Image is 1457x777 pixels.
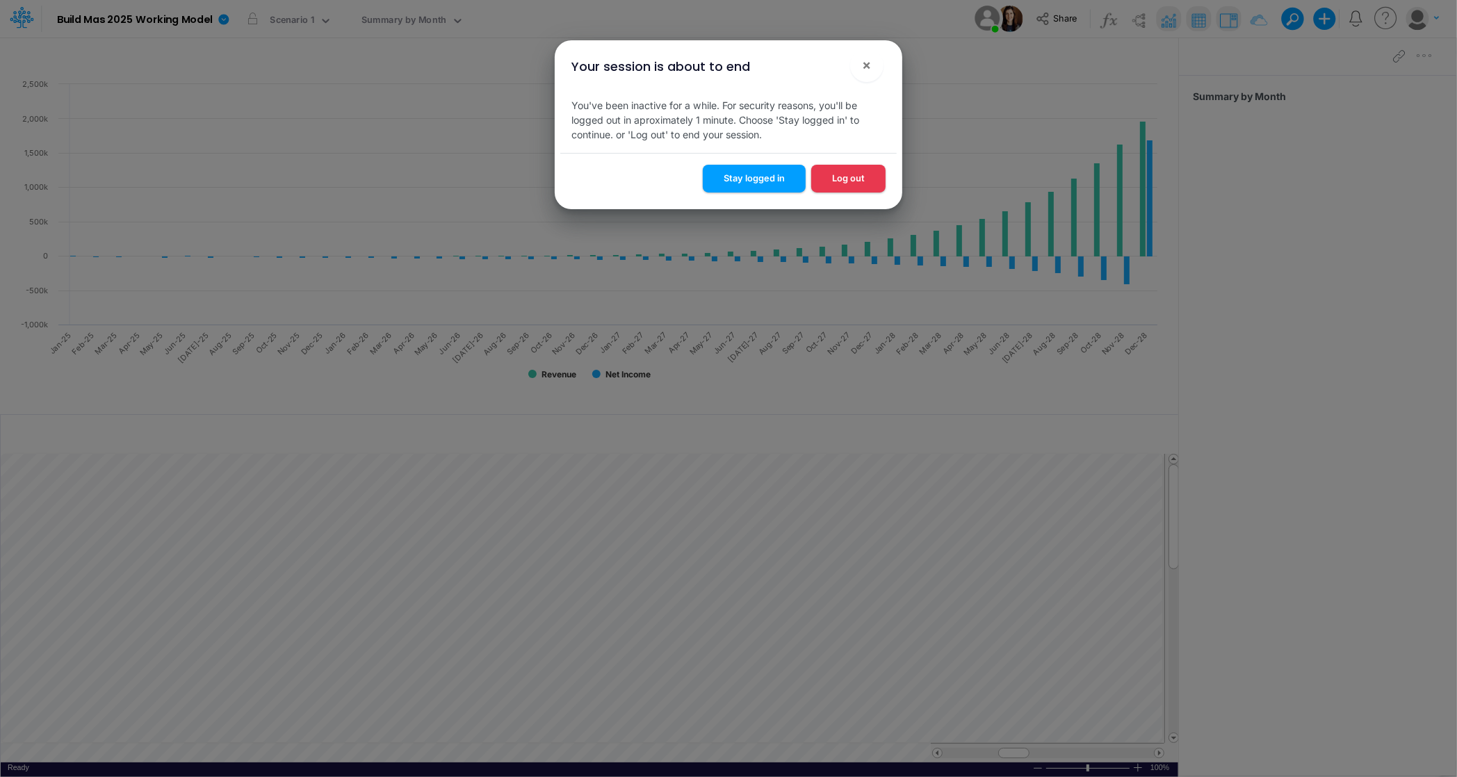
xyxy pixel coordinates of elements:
[703,165,806,192] button: Stay logged in
[863,56,872,73] span: ×
[850,49,884,82] button: Close
[811,165,886,192] button: Log out
[560,87,897,153] div: You've been inactive for a while. For security reasons, you'll be logged out in aproximately 1 mi...
[571,57,750,76] div: Your session is about to end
